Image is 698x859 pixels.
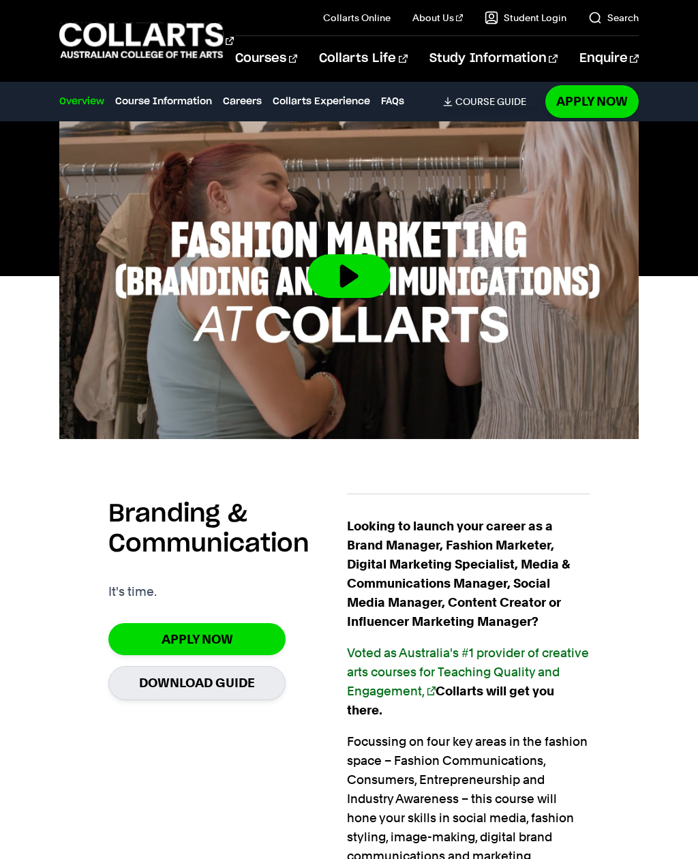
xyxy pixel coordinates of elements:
[443,95,537,108] a: Course Guide
[588,11,639,25] a: Search
[115,94,212,109] a: Course Information
[273,94,370,109] a: Collarts Experience
[108,623,286,655] a: Apply Now
[429,36,558,81] a: Study Information
[347,646,589,698] a: Voted as Australia's #1 provider of creative arts courses for Teaching Quality and Engagement,
[108,666,286,699] a: Download Guide
[545,85,639,117] a: Apply Now
[108,499,347,559] h2: Branding & Communication
[381,94,404,109] a: FAQs
[59,21,201,60] div: Go to homepage
[412,11,463,25] a: About Us
[108,582,157,601] p: It's time.
[579,36,639,81] a: Enquire
[319,36,407,81] a: Collarts Life
[485,11,566,25] a: Student Login
[323,11,391,25] a: Collarts Online
[223,94,262,109] a: Careers
[235,36,297,81] a: Courses
[347,646,589,717] strong: Collarts will get you there.
[347,519,571,629] strong: Looking to launch your career as a Brand Manager, Fashion Marketer, Digital Marketing Specialist,...
[59,94,104,109] a: Overview
[59,113,639,439] img: Video thumbnail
